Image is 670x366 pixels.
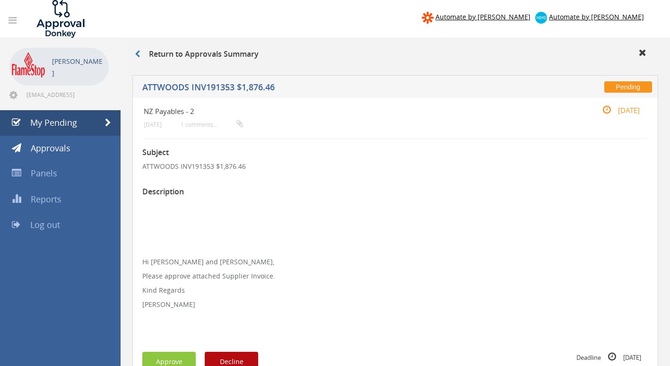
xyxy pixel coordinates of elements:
span: Automate by [PERSON_NAME] [549,12,644,21]
span: Panels [31,167,57,179]
span: Automate by [PERSON_NAME] [435,12,531,21]
p: [PERSON_NAME] [52,55,104,79]
small: 1 comments... [181,121,243,128]
span: Log out [30,219,60,230]
p: Kind Regards [142,286,648,295]
span: Reports [31,193,61,205]
span: Pending [604,81,652,93]
p: ATTWOODS INV191353 $1,876.46 [142,162,648,171]
h4: NZ Payables - 2 [144,107,563,115]
p: [PERSON_NAME] [142,300,648,309]
span: My Pending [30,117,77,128]
small: Deadline [DATE] [576,352,641,362]
h3: Return to Approvals Summary [135,50,259,59]
img: xero-logo.png [535,12,547,24]
span: Approvals [31,142,70,154]
h5: ATTWOODS INV191353 $1,876.46 [142,83,498,95]
small: [DATE] [592,105,640,115]
h3: Description [142,188,648,196]
span: [EMAIL_ADDRESS][DOMAIN_NAME] [26,91,107,98]
h3: Subject [142,148,648,157]
small: [DATE] [144,121,162,128]
img: zapier-logomark.png [422,12,434,24]
p: Please approve attached Supplier Invoice. [142,271,648,281]
p: Hi [PERSON_NAME] and [PERSON_NAME], [142,257,648,267]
